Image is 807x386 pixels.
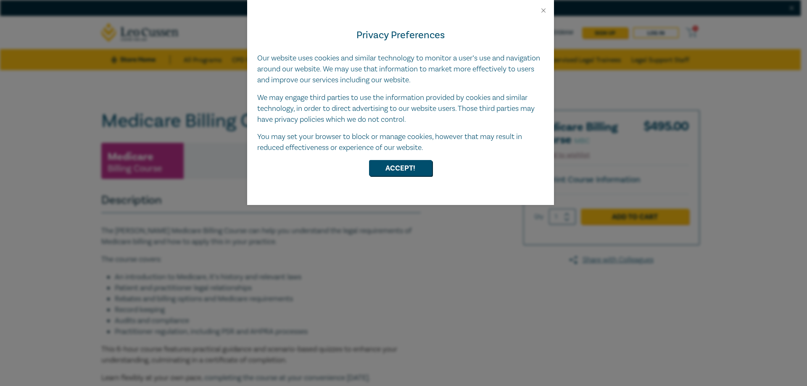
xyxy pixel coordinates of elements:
[257,53,544,86] p: Our website uses cookies and similar technology to monitor a user’s use and navigation around our...
[257,92,544,125] p: We may engage third parties to use the information provided by cookies and similar technology, in...
[369,160,432,176] button: Accept!
[257,131,544,153] p: You may set your browser to block or manage cookies, however that may result in reduced effective...
[540,7,547,14] button: Close
[257,28,544,43] h4: Privacy Preferences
